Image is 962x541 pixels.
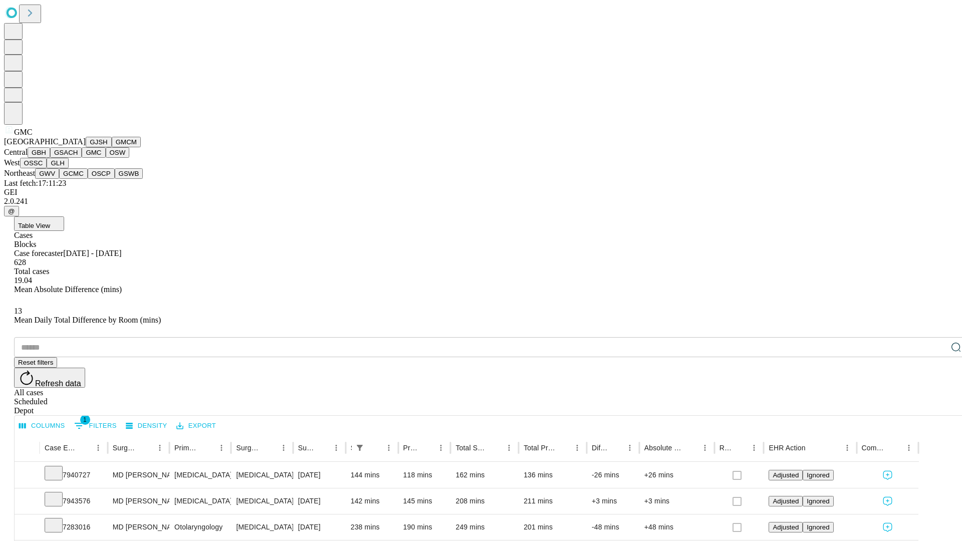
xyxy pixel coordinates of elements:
[263,441,277,455] button: Sort
[14,258,26,266] span: 628
[592,488,634,514] div: +3 mins
[14,216,64,231] button: Table View
[47,158,68,168] button: GLH
[86,137,112,147] button: GJSH
[277,441,291,455] button: Menu
[592,444,608,452] div: Difference
[236,488,288,514] div: [MEDICAL_DATA]
[28,147,50,158] button: GBH
[174,418,218,434] button: Export
[773,497,799,505] span: Adjusted
[113,488,164,514] div: MD [PERSON_NAME]
[113,514,164,540] div: MD [PERSON_NAME] [PERSON_NAME]
[315,441,329,455] button: Sort
[298,444,314,452] div: Surgery Date
[59,168,88,179] button: GCMC
[807,471,829,479] span: Ignored
[298,514,341,540] div: [DATE]
[4,158,20,167] span: West
[4,197,958,206] div: 2.0.241
[524,488,582,514] div: 211 mins
[113,462,164,488] div: MD [PERSON_NAME]
[14,368,85,388] button: Refresh data
[382,441,396,455] button: Menu
[14,267,49,276] span: Total cases
[298,462,341,488] div: [DATE]
[153,441,167,455] button: Menu
[420,441,434,455] button: Sort
[403,488,446,514] div: 145 mins
[455,462,514,488] div: 162 mins
[298,488,341,514] div: [DATE]
[72,418,119,434] button: Show filters
[733,441,747,455] button: Sort
[4,148,28,156] span: Central
[351,462,393,488] div: 144 mins
[80,415,90,425] span: 1
[112,137,141,147] button: GMCM
[77,441,91,455] button: Sort
[769,522,803,532] button: Adjusted
[769,444,805,452] div: EHR Action
[502,441,516,455] button: Menu
[773,523,799,531] span: Adjusted
[14,285,122,294] span: Mean Absolute Difference (mins)
[35,379,81,388] span: Refresh data
[91,441,105,455] button: Menu
[644,514,709,540] div: +48 mins
[769,470,803,480] button: Adjusted
[902,441,916,455] button: Menu
[556,441,570,455] button: Sort
[174,462,226,488] div: [MEDICAL_DATA]
[684,441,698,455] button: Sort
[4,188,958,197] div: GEI
[769,496,803,506] button: Adjusted
[353,441,367,455] button: Show filters
[803,496,833,506] button: Ignored
[351,514,393,540] div: 238 mins
[4,179,66,187] span: Last fetch: 17:11:23
[719,444,733,452] div: Resolved in EHR
[18,359,53,366] span: Reset filters
[63,249,121,257] span: [DATE] - [DATE]
[592,462,634,488] div: -26 mins
[14,128,32,136] span: GMC
[18,222,50,229] span: Table View
[351,444,352,452] div: Scheduled In Room Duration
[455,444,487,452] div: Total Scheduled Duration
[592,514,634,540] div: -48 mins
[106,147,130,158] button: OSW
[862,444,887,452] div: Comments
[4,137,86,146] span: [GEOGRAPHIC_DATA]
[524,444,555,452] div: Total Predicted Duration
[803,522,833,532] button: Ignored
[236,514,288,540] div: [MEDICAL_DATA] WITHOUT OSSICULAR CHAIN RECONSTRUCTION
[747,441,761,455] button: Menu
[403,462,446,488] div: 118 mins
[14,249,63,257] span: Case forecaster
[524,514,582,540] div: 201 mins
[45,444,76,452] div: Case Epic Id
[773,471,799,479] span: Adjusted
[609,441,623,455] button: Sort
[353,441,367,455] div: 1 active filter
[807,497,829,505] span: Ignored
[20,493,35,510] button: Expand
[4,169,35,177] span: Northeast
[807,523,829,531] span: Ignored
[698,441,712,455] button: Menu
[644,488,709,514] div: +3 mins
[45,462,103,488] div: 7940727
[807,441,821,455] button: Sort
[403,444,419,452] div: Predicted In Room Duration
[840,441,854,455] button: Menu
[45,488,103,514] div: 7943576
[236,462,288,488] div: [MEDICAL_DATA]
[4,206,19,216] button: @
[455,514,514,540] div: 249 mins
[17,418,68,434] button: Select columns
[14,276,32,285] span: 19.04
[14,316,161,324] span: Mean Daily Total Difference by Room (mins)
[115,168,143,179] button: GSWB
[888,441,902,455] button: Sort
